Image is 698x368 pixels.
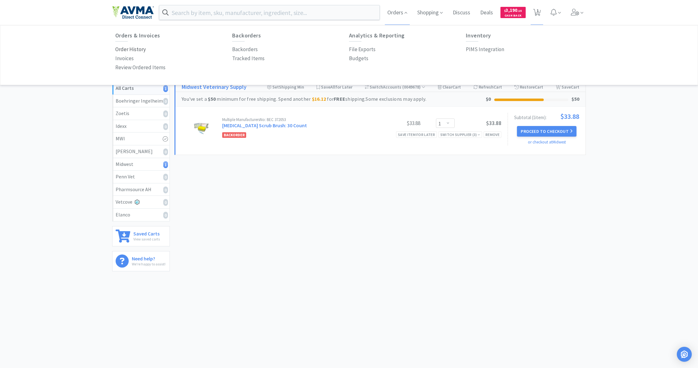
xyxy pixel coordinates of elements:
span: 3,190 [504,7,522,13]
a: Saved CartsView saved carts [112,226,170,246]
span: Save for Later [321,84,352,90]
span: Set [272,84,279,90]
div: MWI [116,135,166,143]
a: Boehringer Ingelheim0 [112,95,170,108]
div: Save [556,82,579,92]
span: $ [504,9,506,13]
span: Cart [452,84,461,90]
div: Subtotal ( 1 item ): [514,113,579,120]
h6: Analytics & Reporting [349,32,466,39]
div: $0 [486,95,491,103]
div: Zoetis [116,109,166,118]
span: Backorder [222,132,246,138]
strong: $50 [208,96,216,102]
i: 0 [163,110,168,117]
span: $33.88 [486,120,501,127]
i: 0 [163,123,168,130]
div: Vetcove [116,198,166,206]
div: You've set a minimum for free shipping. Spend another for shipping. Some exclusions may apply. [182,95,486,103]
div: Idexx [116,122,166,130]
div: Open Intercom Messenger [677,347,692,362]
div: Pharmsource AH [116,186,166,194]
div: Multiple Manufacturers No: BEC 372053 [222,118,374,122]
img: 1e9d491b99e6404c9f97762aa08cb839_125848.jpeg [190,118,212,139]
a: Elanco0 [112,209,170,221]
a: [PERSON_NAME]0 [112,145,170,158]
a: Idexx0 [112,120,170,133]
a: Vetcove0 [112,196,170,209]
span: ( 0049678 ) [401,84,425,90]
div: Accounts [365,82,426,92]
i: 0 [163,148,168,155]
a: Discuss [450,10,473,16]
a: Zoetis0 [112,107,170,120]
img: e4e33dab9f054f5782a47901c742baa9_102.png [112,6,154,19]
i: 0 [163,186,168,193]
div: Restore [514,82,543,92]
div: $33.88 [374,119,420,127]
i: 1 [163,161,168,168]
h6: Saved Carts [133,230,160,236]
a: Invoices [115,54,134,63]
span: All [330,84,335,90]
div: Shipping Min [267,82,304,92]
a: Penn Vet0 [112,171,170,183]
span: Cash Back [504,14,522,18]
a: or checkout at Midwest [528,139,566,145]
strong: FREE [334,96,345,102]
span: Cart [494,84,502,90]
h6: Need help? [132,254,165,261]
input: Search by item, sku, manufacturer, ingredient, size... [159,5,380,20]
strong: All Carts [116,85,134,91]
div: Switch Supplier ( 3 ) [440,132,480,138]
a: All Carts1 [112,82,170,95]
div: Refresh [473,82,502,92]
div: Midwest [116,160,166,168]
div: Remove [484,131,501,138]
div: Clear [438,82,461,92]
span: Switch [370,84,383,90]
strong: $16.12 [312,96,326,102]
h6: Inventory [466,32,583,39]
i: 0 [163,212,168,219]
i: 0 [163,174,168,181]
i: 0 [163,199,168,206]
a: Backorders [232,45,258,54]
a: Midwest1 [112,158,170,171]
span: . 15 [517,9,522,13]
i: 0 [163,98,168,105]
a: Tracked Items [232,54,265,63]
a: MWI [112,133,170,145]
a: $3,190.15Cash Back [500,4,526,21]
div: Elanco [116,211,166,219]
a: Midwest Veterinary Supply [182,83,246,92]
span: Cart [571,84,579,90]
span: Cart [535,84,543,90]
div: Penn Vet [116,173,166,181]
i: 1 [163,85,168,92]
a: Pharmsource AH0 [112,183,170,196]
a: [MEDICAL_DATA] Scrub Brush: 30 Count [222,122,307,128]
span: $33.88 [560,113,579,120]
a: Review Ordered Items [115,63,165,72]
button: Proceed to Checkout [517,126,576,137]
a: Order History [115,45,146,54]
a: Budgets [349,54,368,63]
div: $50 [571,95,579,103]
h6: Backorders [232,32,349,39]
a: PIMS Integration [466,45,504,54]
p: View saved carts [133,236,160,242]
a: Deals [478,10,495,16]
a: File Exports [349,45,375,54]
p: We're happy to assist! [132,261,165,267]
div: [PERSON_NAME] [116,148,166,156]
